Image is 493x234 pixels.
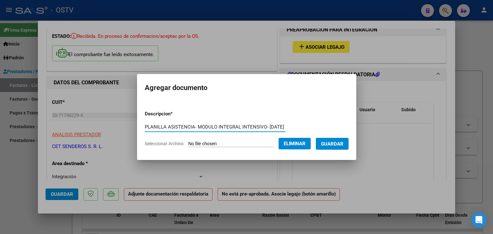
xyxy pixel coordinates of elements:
span: Eliminar [284,141,306,146]
div: Open Intercom Messenger [471,212,487,228]
button: Eliminar [279,138,311,149]
span: Seleccionar Archivo [145,141,184,146]
h2: Agregar documento [145,82,349,94]
button: Guardar [316,138,349,150]
p: Descripcion [145,110,206,118]
span: Guardar [321,141,343,147]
